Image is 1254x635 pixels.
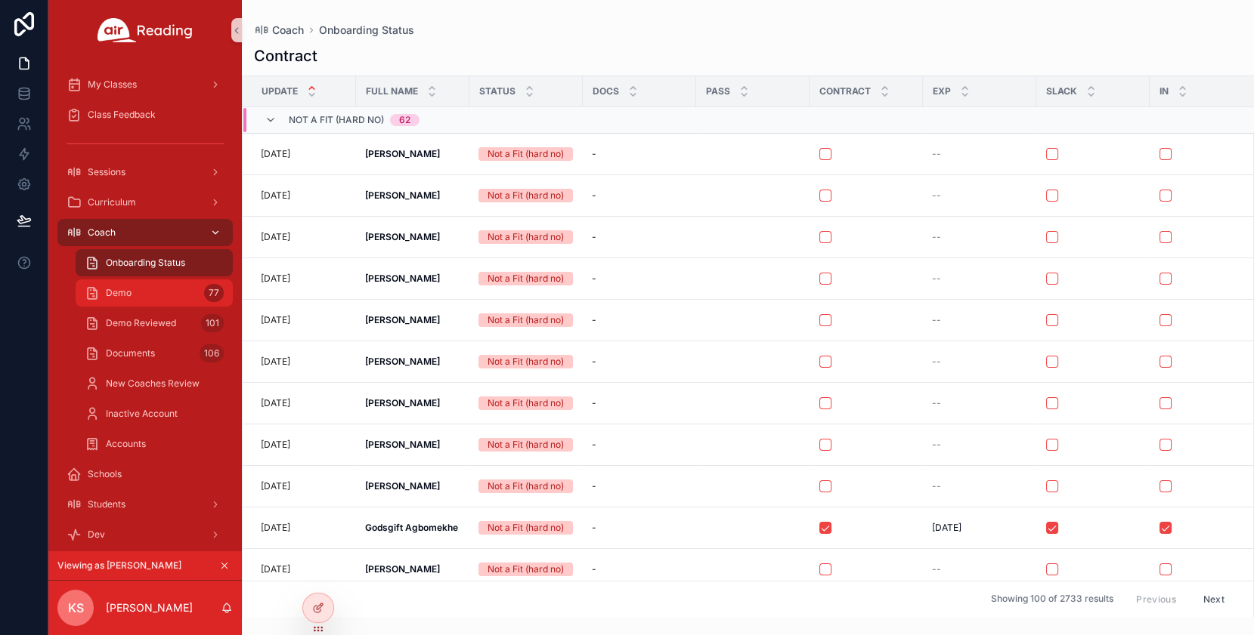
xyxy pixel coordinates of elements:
a: Demo77 [76,279,233,307]
p: [DATE] [261,148,290,160]
div: Not a Fit (hard no) [488,563,564,576]
span: -- [932,480,941,492]
span: - [592,314,596,326]
span: Inactive Account [106,408,178,420]
strong: [PERSON_NAME] [365,273,440,284]
a: - [592,273,687,285]
span: -- [932,397,941,409]
span: Slack [1046,85,1077,97]
span: Docs [593,85,619,97]
a: My Classes [57,71,233,98]
span: Schools [88,468,122,480]
a: [PERSON_NAME] [365,439,460,451]
div: 101 [201,314,224,332]
p: [DATE] [261,356,290,368]
div: Not a Fit (hard no) [488,189,564,202]
img: App logo [98,18,193,42]
a: Not a Fit (hard no) [478,479,574,493]
a: Curriculum [57,189,233,216]
a: Not a Fit (hard no) [478,563,574,576]
strong: [PERSON_NAME] [365,314,440,325]
a: -- [932,231,1027,243]
p: [DATE] [261,314,290,326]
a: Onboarding Status [319,23,414,38]
p: [DATE] [261,273,290,285]
span: Pass [706,85,730,97]
a: - [592,439,687,451]
a: - [592,480,687,492]
a: [DATE] [261,273,347,285]
span: Dev [88,529,105,541]
a: -- [932,148,1027,160]
span: Onboarding Status [106,257,185,269]
span: Coach [88,227,116,239]
a: - [592,190,687,202]
a: [PERSON_NAME] [365,190,460,202]
a: -- [932,439,1027,451]
a: Schools [57,461,233,488]
span: - [592,480,596,492]
span: Showing 100 of 2733 results [991,593,1113,605]
a: - [592,397,687,409]
div: Not a Fit (hard no) [488,396,564,410]
a: [DATE] [261,397,347,409]
span: Coach [272,23,304,38]
a: New Coaches Review [76,370,233,397]
a: Documents106 [76,340,233,367]
a: [DATE] [261,356,347,368]
span: [DATE] [932,522,961,534]
a: -- [932,563,1027,575]
span: - [592,273,596,285]
span: KS [68,599,84,617]
a: Not a Fit (hard no) [478,272,574,285]
span: Demo [106,287,132,299]
span: In [1160,85,1169,97]
h1: Contract [254,45,317,66]
span: -- [932,273,941,285]
span: -- [932,190,941,202]
a: [DATE] [261,480,347,492]
a: [PERSON_NAME] [365,314,460,326]
a: - [592,231,687,243]
strong: [PERSON_NAME] [365,563,440,575]
a: Sessions [57,159,233,186]
span: Status [479,85,516,97]
strong: Godsgift Agbomekhe [365,522,458,533]
a: [DATE] [261,563,347,575]
div: Not a Fit (hard no) [488,521,564,535]
span: - [592,148,596,160]
div: Not a Fit (hard no) [488,438,564,452]
span: Class Feedback [88,109,156,121]
a: Godsgift Agbomekhe [365,522,460,534]
span: Update [262,85,298,97]
a: -- [932,397,1027,409]
a: Onboarding Status [76,249,233,276]
a: - [592,522,687,534]
a: Not a Fit (hard no) [478,147,574,161]
span: -- [932,148,941,160]
span: -- [932,231,941,243]
span: -- [932,563,941,575]
div: Not a Fit (hard no) [488,355,564,368]
div: Not a Fit (hard no) [488,272,564,285]
strong: [PERSON_NAME] [365,231,440,242]
span: Viewing as [PERSON_NAME] [57,559,181,572]
div: Not a Fit (hard no) [488,147,564,161]
span: - [592,522,596,534]
span: Sessions [88,166,125,178]
div: scrollable content [48,60,242,551]
div: 106 [200,344,224,362]
p: [DATE] [261,190,290,202]
div: 62 [399,114,410,126]
p: [DATE] [261,480,290,492]
a: -- [932,273,1027,285]
a: [DATE] [932,522,1027,534]
span: Exp [933,85,951,97]
span: Contract [819,85,871,97]
a: Demo Reviewed101 [76,310,233,337]
a: [PERSON_NAME] [365,231,460,243]
a: - [592,148,687,160]
a: Accounts [76,430,233,458]
span: - [592,439,596,451]
a: Not a Fit (hard no) [478,230,574,244]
